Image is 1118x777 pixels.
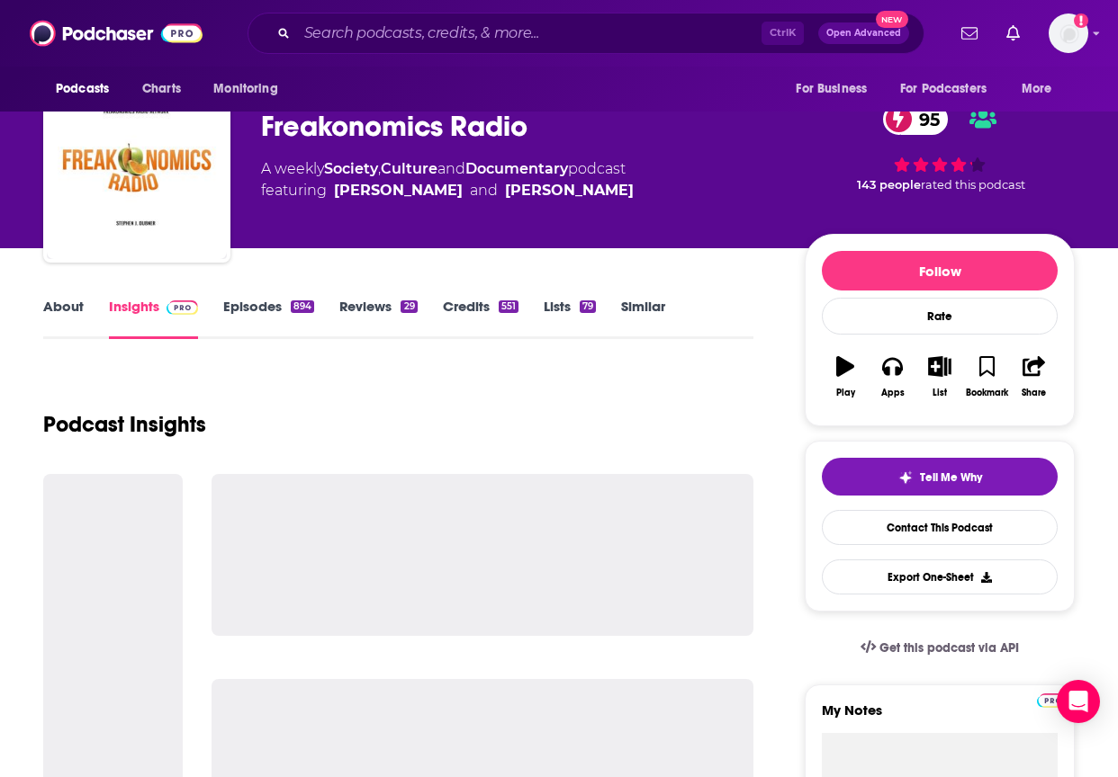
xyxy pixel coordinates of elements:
[901,103,949,135] span: 95
[900,76,987,102] span: For Podcasters
[470,180,498,201] span: and
[920,470,982,485] span: Tell Me Why
[879,640,1019,656] span: Get this podcast via API
[888,72,1013,106] button: open menu
[805,92,1075,203] div: 95 143 peoplerated this podcast
[142,76,181,102] span: Charts
[339,298,417,339] a: Reviews29
[822,251,1058,290] button: Follow
[437,160,465,177] span: and
[783,72,889,106] button: open menu
[954,18,985,49] a: Show notifications dropdown
[1009,72,1075,106] button: open menu
[1022,388,1046,398] div: Share
[324,160,378,177] a: Society
[443,298,518,339] a: Credits551
[167,300,198,315] img: Podchaser Pro
[43,298,84,339] a: About
[898,470,913,485] img: tell me why sparkle
[762,22,804,45] span: Ctrl K
[109,298,198,339] a: InsightsPodchaser Pro
[826,29,901,38] span: Open Advanced
[248,13,924,54] div: Search podcasts, credits, & more...
[822,298,1058,335] div: Rate
[921,178,1025,192] span: rated this podcast
[1074,13,1088,28] svg: Add a profile image
[822,344,869,409] button: Play
[822,559,1058,594] button: Export One-Sheet
[869,344,915,409] button: Apps
[47,79,227,259] img: Freakonomics Radio
[822,701,1058,733] label: My Notes
[1049,13,1088,53] img: User Profile
[836,388,855,398] div: Play
[30,16,203,50] img: Podchaser - Follow, Share and Rate Podcasts
[580,300,596,313] div: 79
[201,72,301,106] button: open menu
[1011,344,1058,409] button: Share
[818,22,909,44] button: Open AdvancedNew
[261,158,634,201] div: A weekly podcast
[334,180,463,201] a: Steve Levitt
[963,344,1010,409] button: Bookmark
[223,298,314,339] a: Episodes894
[876,11,908,28] span: New
[822,458,1058,496] button: tell me why sparkleTell Me Why
[1049,13,1088,53] span: Logged in as evankrask
[796,76,867,102] span: For Business
[857,178,921,192] span: 143 people
[213,76,277,102] span: Monitoring
[1037,693,1068,708] img: Podchaser Pro
[378,160,381,177] span: ,
[56,76,109,102] span: Podcasts
[291,300,314,313] div: 894
[465,160,568,177] a: Documentary
[933,388,947,398] div: List
[1037,691,1068,708] a: Pro website
[505,180,634,201] a: Stephen Dubner
[1049,13,1088,53] button: Show profile menu
[131,72,192,106] a: Charts
[916,344,963,409] button: List
[846,626,1033,670] a: Get this podcast via API
[1022,76,1052,102] span: More
[43,411,206,438] h1: Podcast Insights
[999,18,1027,49] a: Show notifications dropdown
[1057,680,1100,723] div: Open Intercom Messenger
[297,19,762,48] input: Search podcasts, credits, & more...
[966,388,1008,398] div: Bookmark
[883,103,949,135] a: 95
[499,300,518,313] div: 551
[43,72,132,106] button: open menu
[881,388,905,398] div: Apps
[544,298,596,339] a: Lists79
[401,300,417,313] div: 29
[822,510,1058,545] a: Contact This Podcast
[621,298,665,339] a: Similar
[261,180,634,201] span: featuring
[381,160,437,177] a: Culture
